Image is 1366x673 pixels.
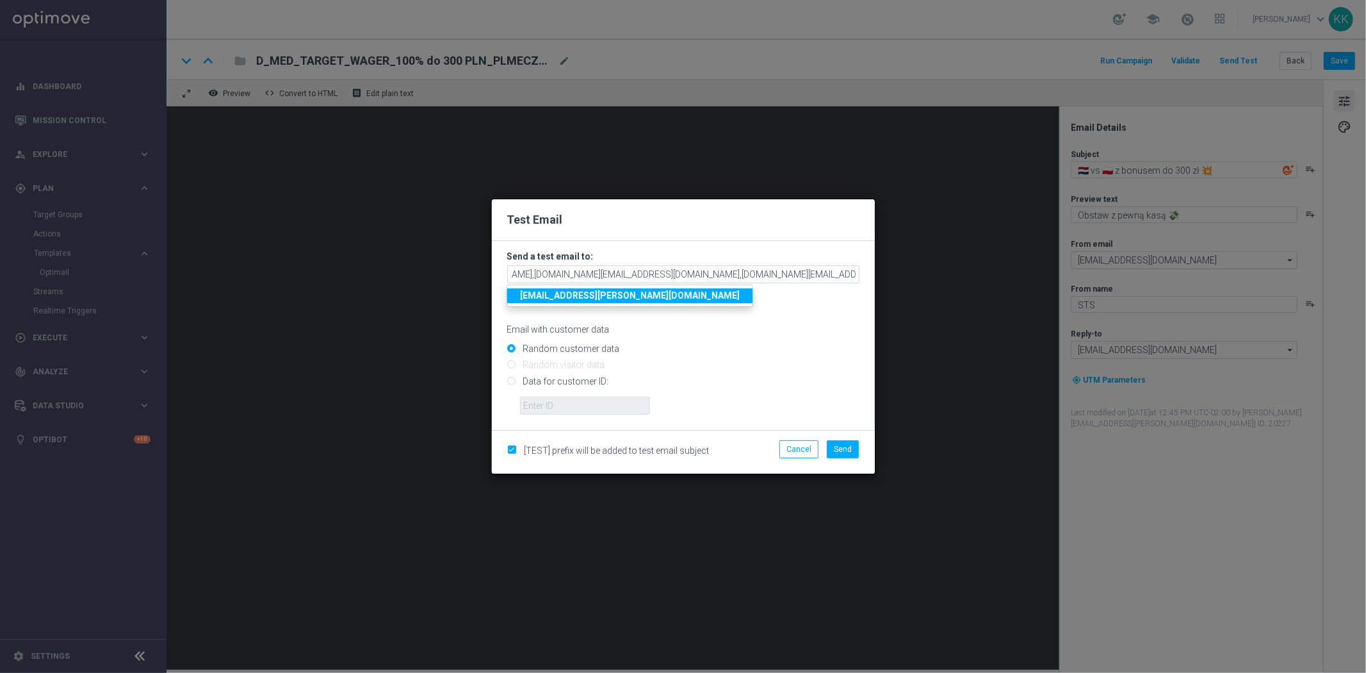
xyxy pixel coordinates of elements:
[779,440,818,458] button: Cancel
[507,288,752,303] a: [EMAIL_ADDRESS][PERSON_NAME][DOMAIN_NAME]
[507,251,859,262] h3: Send a test email to:
[524,445,710,456] span: [TEST] prefix will be added to test email subject
[507,324,859,335] p: Email with customer data
[507,212,859,228] h2: Test Email
[827,440,859,458] button: Send
[520,397,650,415] input: Enter ID
[834,445,852,454] span: Send
[520,290,740,301] strong: [EMAIL_ADDRESS][PERSON_NAME][DOMAIN_NAME]
[520,343,620,354] label: Random customer data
